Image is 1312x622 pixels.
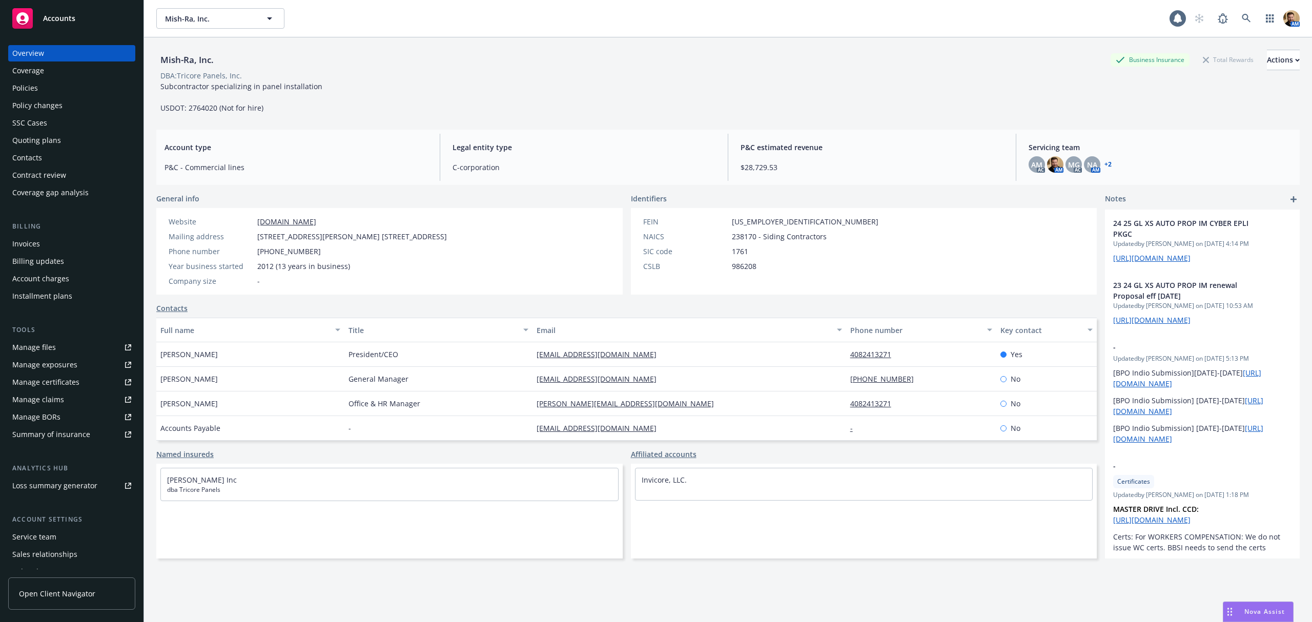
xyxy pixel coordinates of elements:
[1287,193,1300,205] a: add
[1223,602,1294,622] button: Nova Assist
[160,349,218,360] span: [PERSON_NAME]
[12,339,56,356] div: Manage files
[537,423,665,433] a: [EMAIL_ADDRESS][DOMAIN_NAME]
[257,261,350,272] span: 2012 (13 years in business)
[642,475,687,485] a: Invicore, LLC.
[12,374,79,390] div: Manage certificates
[8,463,135,473] div: Analytics hub
[1047,156,1063,173] img: photo
[996,318,1097,342] button: Key contact
[1189,8,1209,29] a: Start snowing
[1105,193,1126,205] span: Notes
[1113,342,1265,353] span: -
[1087,159,1097,170] span: NA
[160,325,329,336] div: Full name
[344,318,532,342] button: Title
[167,485,612,494] span: dba Tricore Panels
[8,4,135,33] a: Accounts
[8,546,135,563] a: Sales relationships
[1000,325,1081,336] div: Key contact
[1113,461,1265,471] span: -
[1105,334,1300,452] div: -Updatedby [PERSON_NAME] on [DATE] 5:13 PM[BPO Indio Submission][DATE]-[DATE][URL][DOMAIN_NAME][B...
[1113,515,1191,525] a: [URL][DOMAIN_NAME]
[1113,504,1199,514] strong: MASTER DRIVE Incl. CCD:
[1213,8,1233,29] a: Report a Bug
[348,423,351,433] span: -
[1068,159,1080,170] span: MG
[1113,315,1191,325] a: [URL][DOMAIN_NAME]
[1105,210,1300,272] div: 24 25 GL XS AUTO PROP IM CYBER EPLI PKGCUpdatedby [PERSON_NAME] on [DATE] 4:14 PM[URL][DOMAIN_NAME]
[850,399,899,408] a: 4082413271
[165,13,254,24] span: Mish-Ra, Inc.
[1011,423,1020,433] span: No
[156,8,284,29] button: Mish-Ra, Inc.
[631,193,667,204] span: Identifiers
[160,423,220,433] span: Accounts Payable
[12,357,77,373] div: Manage exposures
[12,97,63,114] div: Policy changes
[257,217,316,226] a: [DOMAIN_NAME]
[348,349,398,360] span: President/CEO
[8,80,135,96] a: Policies
[156,53,218,67] div: Mish-Ra, Inc.
[12,80,38,96] div: Policies
[12,167,66,183] div: Contract review
[850,423,861,433] a: -
[1113,367,1291,389] p: [BPO Indio Submission][DATE]-[DATE]
[12,236,40,252] div: Invoices
[12,529,56,545] div: Service team
[537,399,722,408] a: [PERSON_NAME][EMAIL_ADDRESS][DOMAIN_NAME]
[156,303,188,314] a: Contacts
[1113,239,1291,248] span: Updated by [PERSON_NAME] on [DATE] 4:14 PM
[12,150,42,166] div: Contacts
[257,276,260,286] span: -
[12,564,71,580] div: Related accounts
[1113,490,1291,500] span: Updated by [PERSON_NAME] on [DATE] 1:18 PM
[1011,349,1022,360] span: Yes
[8,115,135,131] a: SSC Cases
[1113,395,1291,417] p: [BPO Indio Submission] [DATE]-[DATE]
[643,216,728,227] div: FEIN
[8,426,135,443] a: Summary of insurance
[631,449,696,460] a: Affiliated accounts
[8,150,135,166] a: Contacts
[1011,374,1020,384] span: No
[537,325,831,336] div: Email
[732,261,756,272] span: 986208
[732,246,748,257] span: 1761
[348,398,420,409] span: Office & HR Manager
[532,318,846,342] button: Email
[12,63,44,79] div: Coverage
[1011,398,1020,409] span: No
[537,349,665,359] a: [EMAIL_ADDRESS][DOMAIN_NAME]
[12,426,90,443] div: Summary of insurance
[732,231,827,242] span: 238170 - Siding Contractors
[1244,607,1285,616] span: Nova Assist
[156,449,214,460] a: Named insureds
[1111,53,1190,66] div: Business Insurance
[169,231,253,242] div: Mailing address
[8,325,135,335] div: Tools
[8,97,135,114] a: Policy changes
[1283,10,1300,27] img: photo
[850,325,981,336] div: Phone number
[169,276,253,286] div: Company size
[8,478,135,494] a: Loss summary generator
[156,193,199,204] span: General info
[1236,8,1257,29] a: Search
[8,253,135,269] a: Billing updates
[12,132,61,149] div: Quoting plans
[1223,602,1236,621] div: Drag to move
[1113,253,1191,263] a: [URL][DOMAIN_NAME]
[1105,272,1300,334] div: 23 24 GL XS AUTO PROP IM renewal Proposal eff [DATE]Updatedby [PERSON_NAME] on [DATE] 10:53 AM[UR...
[1267,50,1300,70] button: Actions
[741,162,1003,173] span: $28,729.53
[19,588,95,599] span: Open Client Navigator
[12,184,89,201] div: Coverage gap analysis
[453,162,715,173] span: C-corporation
[167,475,237,485] a: [PERSON_NAME] Inc
[643,246,728,257] div: SIC code
[12,271,69,287] div: Account charges
[8,63,135,79] a: Coverage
